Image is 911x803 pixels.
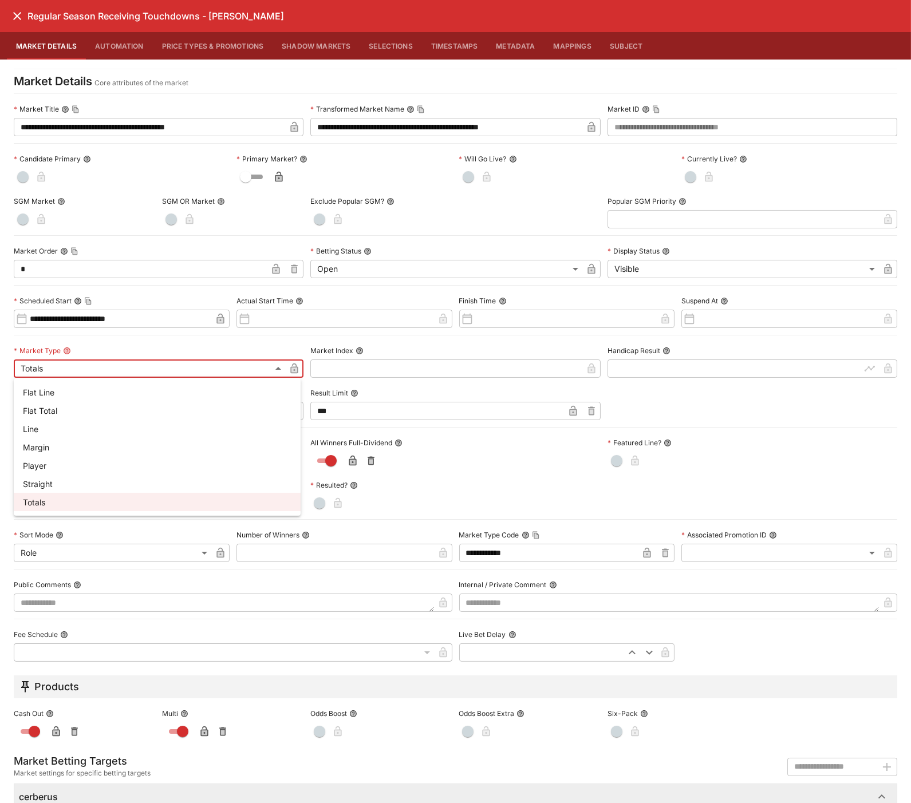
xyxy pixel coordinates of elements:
li: Straight [14,474,301,493]
li: Flat Line [14,383,301,401]
li: Margin [14,438,301,456]
li: Line [14,420,301,438]
li: Player [14,456,301,474]
li: Totals [14,493,301,511]
li: Flat Total [14,401,301,420]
